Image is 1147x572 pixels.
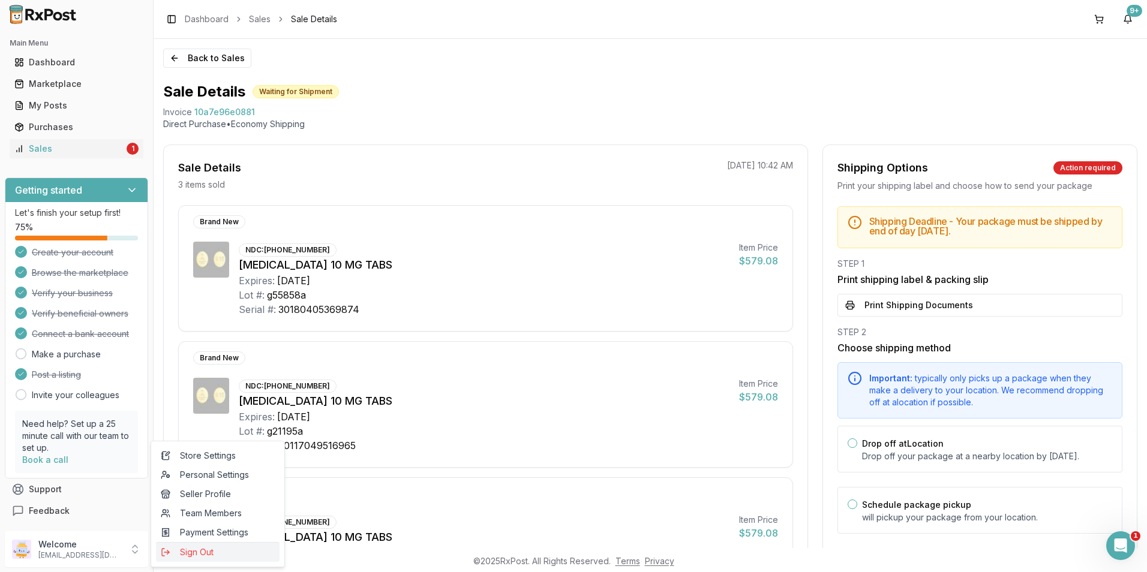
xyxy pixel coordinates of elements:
[193,351,245,365] div: Brand New
[837,294,1122,317] button: Print Shipping Documents
[32,328,129,340] span: Connect a bank account
[291,13,337,25] span: Sale Details
[161,546,275,558] span: Sign Out
[156,484,280,504] a: Seller Profile
[239,529,729,546] div: [MEDICAL_DATA] 10 MG TABS
[156,504,280,523] a: Team Members
[239,410,275,424] div: Expires:
[161,450,275,462] span: Store Settings
[739,514,778,526] div: Item Price
[837,180,1122,192] div: Print your shipping label and choose how to send your package
[837,341,1122,355] h3: Choose shipping method
[239,516,337,529] div: NDC: [PHONE_NUMBER]
[15,207,138,219] p: Let's finish your setup first!
[1053,161,1122,174] div: Action required
[127,143,139,155] div: 1
[739,242,778,254] div: Item Price
[253,85,339,98] div: Waiting for Shipment
[38,538,122,550] p: Welcome
[14,78,139,90] div: Marketplace
[22,454,68,465] a: Book a call
[12,540,31,559] img: User avatar
[22,418,131,454] p: Need help? Set up a 25 minute call with our team to set up.
[161,488,275,500] span: Seller Profile
[156,542,280,562] button: Sign Out
[615,556,640,566] a: Terms
[267,424,303,438] div: g21195a
[739,526,778,540] div: $579.08
[277,273,310,288] div: [DATE]
[5,53,148,72] button: Dashboard
[239,438,276,453] div: Serial #:
[161,469,275,481] span: Personal Settings
[10,52,143,73] a: Dashboard
[14,100,139,112] div: My Posts
[156,446,280,465] a: Store Settings
[5,118,148,137] button: Purchases
[837,159,928,176] div: Shipping Options
[1118,10,1137,29] button: 9+
[161,507,275,519] span: Team Members
[837,258,1122,270] div: STEP 1
[32,246,113,258] span: Create your account
[14,143,124,155] div: Sales
[194,106,255,118] span: 10a7e96e0881
[193,215,245,228] div: Brand New
[277,546,310,560] div: [DATE]
[869,216,1112,236] h5: Shipping Deadline - Your package must be shipped by end of day [DATE] .
[1106,531,1135,560] iframe: Intercom live chat
[862,450,1112,462] p: Drop off your package at a nearby location by [DATE] .
[5,478,148,500] button: Support
[645,556,674,566] a: Privacy
[15,183,82,197] h3: Getting started
[249,13,271,25] a: Sales
[5,5,82,24] img: RxPost Logo
[10,73,143,95] a: Marketplace
[193,242,229,278] img: Jardiance 10 MG TABS
[239,288,265,302] div: Lot #:
[239,302,276,317] div: Serial #:
[278,438,356,453] div: 30117049516965
[10,95,143,116] a: My Posts
[10,138,143,159] a: Sales1
[15,221,33,233] span: 75 %
[862,511,1112,523] p: will pickup your package from your location.
[239,257,729,273] div: [MEDICAL_DATA] 10 MG TABS
[267,288,306,302] div: g55858a
[14,121,139,133] div: Purchases
[5,74,148,94] button: Marketplace
[32,389,119,401] a: Invite your colleagues
[10,38,143,48] h2: Main Menu
[277,410,310,424] div: [DATE]
[5,139,148,158] button: Sales1
[38,550,122,560] p: [EMAIL_ADDRESS][DOMAIN_NAME]
[163,118,1137,130] p: Direct Purchase • Economy Shipping
[156,523,280,542] a: Payment Settings
[239,273,275,288] div: Expires:
[32,348,101,360] a: Make a purchase
[161,526,275,538] span: Payment Settings
[163,106,192,118] div: Invoice
[5,500,148,522] button: Feedback
[163,49,251,68] button: Back to Sales
[739,254,778,268] div: $579.08
[869,372,1112,408] div: typically only picks up a package when they make a delivery to your location. We recommend droppi...
[156,465,280,484] a: Personal Settings
[862,499,971,510] label: Schedule package pickup
[185,13,337,25] nav: breadcrumb
[29,505,70,517] span: Feedback
[5,96,148,115] button: My Posts
[14,56,139,68] div: Dashboard
[32,369,81,381] span: Post a listing
[1131,531,1140,541] span: 1
[178,179,225,191] p: 3 items sold
[32,267,128,279] span: Browse the marketplace
[837,272,1122,287] h3: Print shipping label & packing slip
[837,326,1122,338] div: STEP 2
[239,380,337,393] div: NDC: [PHONE_NUMBER]
[739,390,778,404] div: $579.08
[239,424,265,438] div: Lot #:
[193,378,229,414] img: Jardiance 10 MG TABS
[32,308,128,320] span: Verify beneficial owners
